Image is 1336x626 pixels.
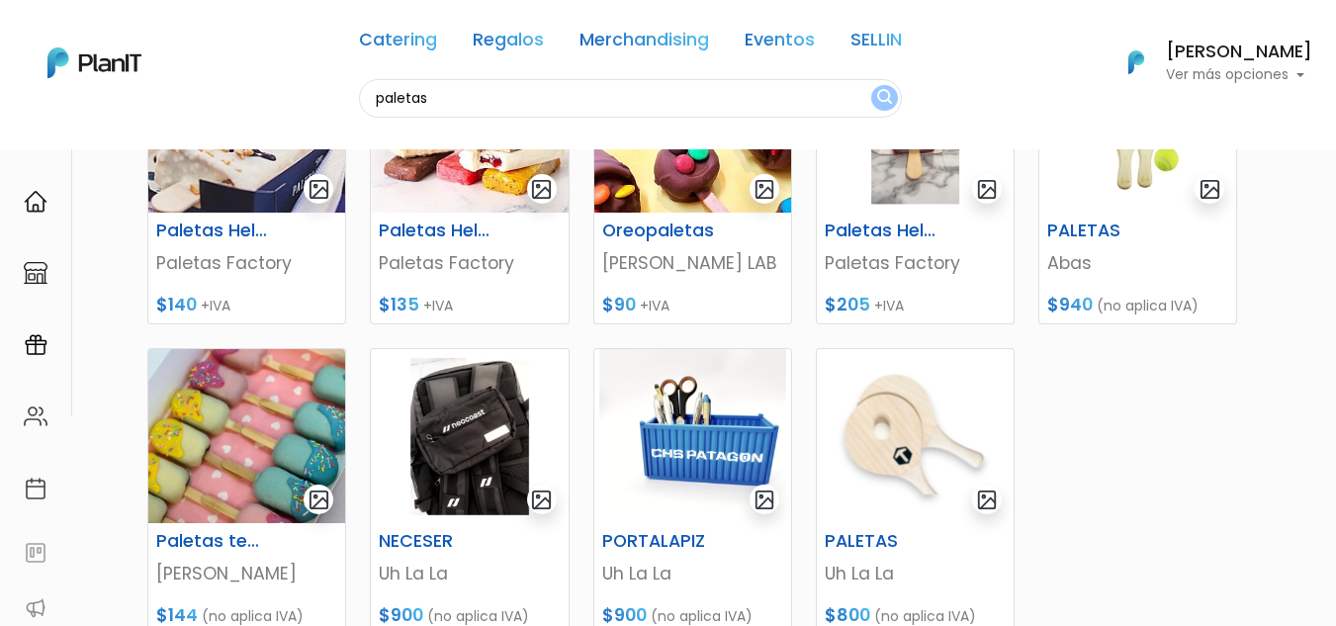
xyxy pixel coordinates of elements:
[590,531,727,552] h6: PORTALAPIZ
[1038,38,1237,324] a: gallery-light PALETAS Abas $940 (no aplica IVA)
[24,477,47,500] img: calendar-87d922413cdce8b2cf7b7f5f62616a5cf9e4887200fb71536465627b3292af00.svg
[813,221,949,241] h6: Paletas Heladas personalizadas
[1047,293,1093,316] span: $940
[877,89,892,108] img: search_button-432b6d5273f82d61273b3651a40e1bd1b912527efae98b1b7a1b2c0702e16a8d.svg
[976,489,999,511] img: gallery-light
[473,32,544,55] a: Regalos
[308,489,330,511] img: gallery-light
[825,250,1006,276] p: Paletas Factory
[579,32,709,55] a: Merchandising
[371,349,568,523] img: thumb_Dise%C3%B1o_sin_t%C3%ADtulo_-_2024-12-05T122852.989.png
[144,531,281,552] h6: Paletas tematicas
[379,293,419,316] span: $135
[147,38,346,324] a: gallery-light Paletas Heladas con Topping Paletas Factory $140 +IVA
[69,160,127,177] strong: PLAN IT
[1047,250,1228,276] p: Abas
[69,182,330,247] p: Ya probaste PlanitGO? Vas a poder automatizarlas acciones de todo el año. Escribinos para saber más!
[336,297,376,320] i: send
[1035,221,1172,241] h6: PALETAS
[1199,178,1221,201] img: gallery-light
[651,606,753,626] span: (no aplica IVA)
[24,333,47,357] img: campaigns-02234683943229c281be62815700db0a1741e53638e28bf9629b52c665b00959.svg
[307,150,336,180] i: keyboard_arrow_down
[825,293,870,316] span: $205
[976,178,999,201] img: gallery-light
[817,349,1014,523] img: thumb_Captura_de_pantalla_2025-09-04_170203.png
[359,32,437,55] a: Catering
[813,531,949,552] h6: PALETAS
[51,119,348,158] div: J
[379,250,560,276] p: Paletas Factory
[602,561,783,586] p: Uh La La
[199,119,238,158] span: J
[754,489,776,511] img: gallery-light
[370,38,569,324] a: gallery-light Paletas Heladas Simple Paletas Factory $135 +IVA
[593,38,792,324] a: gallery-light Oreopaletas [PERSON_NAME] LAB $90 +IVA
[825,561,1006,586] p: Uh La La
[745,32,815,55] a: Eventos
[423,296,453,315] span: +IVA
[144,221,281,241] h6: Paletas Heladas con Topping
[602,293,636,316] span: $90
[24,404,47,428] img: people-662611757002400ad9ed0e3c099ab2801c6687ba6c219adb57efc949bc21e19d.svg
[850,32,902,55] a: SELLIN
[179,99,219,138] img: user_d58e13f531133c46cb30575f4d864daf.jpeg
[1103,37,1312,88] button: PlanIt Logo [PERSON_NAME] Ver más opciones
[201,296,230,315] span: +IVA
[24,190,47,214] img: home-e721727adea9d79c4d83392d1f703f7f8bce08238fde08b1acbfd93340b81755.svg
[24,541,47,565] img: feedback-78b5a0c8f98aac82b08bfc38622c3050aee476f2c9584af64705fc4e61158814.svg
[308,178,330,201] img: gallery-light
[1097,296,1199,315] span: (no aplica IVA)
[379,561,560,586] p: Uh La La
[1166,44,1312,61] h6: [PERSON_NAME]
[359,79,902,118] input: Buscá regalos, desayunos, y más
[202,606,304,626] span: (no aplica IVA)
[530,178,553,201] img: gallery-light
[159,119,199,158] img: user_04fe99587a33b9844688ac17b531be2b.png
[602,250,783,276] p: [PERSON_NAME] LAB
[156,250,337,276] p: Paletas Factory
[590,221,727,241] h6: Oreopaletas
[816,38,1015,324] a: gallery-light Paletas Heladas personalizadas Paletas Factory $205 +IVA
[594,349,791,523] img: thumb_Dise%C3%B1o_sin_t%C3%ADtulo_-_2024-12-05T122611.300.png
[302,297,336,320] i: insert_emoticon
[148,349,345,523] img: thumb_WhatsApp_Image_2024-02-27_at_11.24.02__1_.jpeg
[24,596,47,620] img: partners-52edf745621dab592f3b2c58e3bca9d71375a7ef29c3b500c9f145b62cc070d4.svg
[754,178,776,201] img: gallery-light
[874,606,976,626] span: (no aplica IVA)
[640,296,669,315] span: +IVA
[874,296,904,315] span: +IVA
[530,489,553,511] img: gallery-light
[103,301,302,320] span: ¡Escríbenos!
[156,561,337,586] p: [PERSON_NAME]
[427,606,529,626] span: (no aplica IVA)
[51,138,348,263] div: PLAN IT Ya probaste PlanitGO? Vas a poder automatizarlas acciones de todo el año. Escribinos para...
[367,531,503,552] h6: NECESER
[367,221,503,241] h6: Paletas Heladas Simple
[156,293,197,316] span: $140
[1166,68,1312,82] p: Ver más opciones
[1114,41,1158,84] img: PlanIt Logo
[47,47,141,78] img: PlanIt Logo
[24,261,47,285] img: marketplace-4ceaa7011d94191e9ded77b95e3339b90024bf715f7c57f8cf31f2d8c509eaba.svg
